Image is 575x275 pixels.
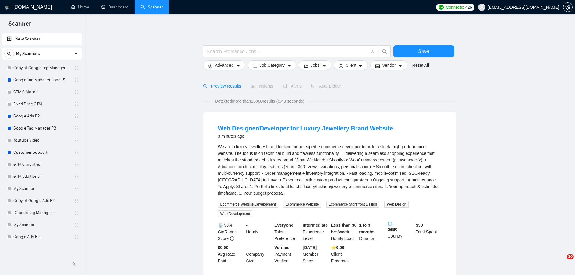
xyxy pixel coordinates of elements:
[274,245,290,250] b: Verified
[13,195,71,207] a: Copy of Google Ads P2
[203,60,245,70] button: settingAdvancedcaret-down
[384,201,409,208] span: Web Design
[218,245,228,250] b: $0.00
[203,84,207,88] span: search
[415,222,443,242] div: Total Spent
[208,64,212,68] span: setting
[418,47,429,55] span: Save
[74,198,79,203] span: holder
[13,134,71,146] a: Youtube Video
[218,143,442,197] div: We are a luxury jewellery brand looking for an expert e-commerce developer to build a sleek, high...
[74,222,79,227] span: holder
[218,223,233,228] b: 📡 50%
[371,50,375,53] span: info-circle
[251,84,273,88] span: Insights
[74,138,79,143] span: holder
[379,45,391,57] button: search
[273,222,302,242] div: Talent Preference
[251,84,255,88] span: area-chart
[74,162,79,167] span: holder
[71,5,89,10] a: homeHome
[141,5,163,10] a: searchScanner
[74,150,79,155] span: holder
[283,84,302,88] span: Alerts
[74,210,79,215] span: holder
[74,90,79,94] span: holder
[7,33,77,45] a: New Scanner
[236,64,240,68] span: caret-down
[330,244,358,264] div: Client Feedback
[217,244,245,264] div: Avg Rate Paid
[386,222,415,242] div: Country
[2,48,82,243] li: My Scanners
[13,158,71,171] a: GTM 6 months
[248,60,296,70] button: barsJob Categorycaret-down
[74,114,79,119] span: holder
[331,223,357,234] b: Less than 30 hrs/week
[13,98,71,110] a: Fixed Price GTM
[74,66,79,70] span: holder
[311,62,320,69] span: Jobs
[563,5,573,10] a: setting
[211,98,308,104] span: Detected more than 10000 results (8.49 seconds)
[245,244,273,264] div: Company Size
[322,64,326,68] span: caret-down
[339,64,343,68] span: user
[16,48,40,60] span: My Scanners
[388,222,414,232] b: GBR
[2,33,82,45] li: New Scanner
[207,48,368,55] input: Search Freelance Jobs...
[74,235,79,239] span: holder
[412,62,429,69] a: Reset All
[303,223,328,228] b: Intermediate
[439,5,444,10] img: upwork-logo.png
[13,219,71,231] a: My Scanner
[74,174,79,179] span: holder
[246,223,248,228] b: -
[382,62,395,69] span: Vendor
[370,60,407,70] button: idcardVendorcaret-down
[334,60,368,70] button: userClientcaret-down
[299,60,331,70] button: folderJobscaret-down
[13,231,71,243] a: Google Ads Big
[74,102,79,107] span: holder
[311,84,315,88] span: robot
[359,223,375,234] b: 1 to 3 months
[358,222,386,242] div: Duration
[273,244,302,264] div: Payment Verified
[13,74,71,86] a: Google Tag Manager Long P1
[215,62,234,69] span: Advanced
[446,4,464,11] span: Connects:
[304,64,308,68] span: folder
[218,210,253,217] span: Web Development
[74,78,79,82] span: holder
[5,52,14,56] span: search
[13,207,71,219] a: "Google Tag Manager"
[5,3,9,12] img: logo
[218,125,393,132] a: Web Designer/Developer for Luxury Jewellery Brand Website
[245,222,273,242] div: Hourly
[230,236,234,241] span: info-circle
[416,223,423,228] b: $ 50
[465,4,472,11] span: 426
[74,186,79,191] span: holder
[74,126,79,131] span: holder
[398,64,402,68] span: caret-down
[203,84,241,88] span: Preview Results
[260,62,285,69] span: Job Category
[72,261,78,267] span: double-left
[393,45,454,57] button: Save
[302,222,330,242] div: Experience Level
[359,64,363,68] span: caret-down
[326,201,380,208] span: Ecommerce Storefront Design
[283,84,287,88] span: notification
[4,19,36,32] span: Scanner
[311,84,341,88] span: Auto Bidder
[330,222,358,242] div: Hourly Load
[563,2,573,12] button: setting
[246,245,248,250] b: -
[218,201,279,208] span: Ecommerce Website Development
[302,244,330,264] div: Member Since
[567,254,574,259] span: 10
[375,64,380,68] span: idcard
